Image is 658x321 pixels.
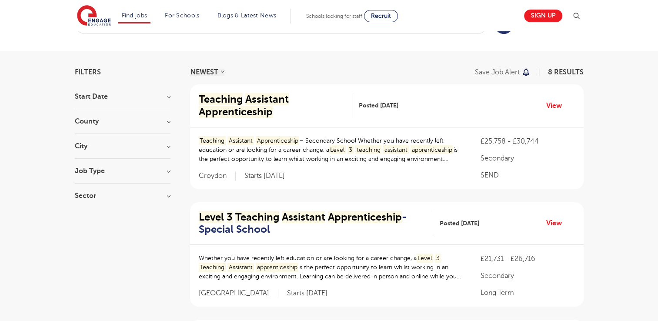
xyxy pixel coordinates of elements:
p: Whether you have recently left education or are looking for a career change, a is the perfect opp... [199,254,464,281]
mark: Assistant [227,263,254,272]
p: Long Term [481,288,574,298]
p: – Secondary School Whether you have recently left education or are looking for a career change, a... [199,136,464,164]
span: Filters [75,69,101,76]
mark: teaching [355,145,382,154]
p: £21,731 - £26,716 [481,254,574,264]
h3: Start Date [75,93,170,100]
a: Teaching Assistant Apprenticeship [199,93,353,118]
mark: Teaching [199,263,226,272]
p: Starts [DATE] [287,289,327,298]
span: Schools looking for staff [306,13,362,19]
mark: apprenticeship [411,145,454,154]
a: Level 3 Teaching Assistant Apprenticeship- Special School [199,211,433,236]
mark: Assistant [227,136,254,145]
p: Save job alert [475,69,520,76]
mark: 3 [227,211,233,223]
mark: Apprenticeship [199,106,273,118]
span: Recruit [371,13,391,19]
h3: Job Type [75,167,170,174]
mark: assistant [383,145,409,154]
mark: Assistant [282,211,325,223]
span: [GEOGRAPHIC_DATA] [199,289,278,298]
h3: County [75,118,170,125]
h3: Sector [75,192,170,199]
a: Blogs & Latest News [217,12,277,19]
span: Croydon [199,171,236,181]
a: Recruit [364,10,398,22]
p: SEND [481,170,574,181]
p: Secondary [481,271,574,281]
span: Posted [DATE] [359,101,398,110]
mark: Teaching [235,211,279,223]
mark: Apprenticeship [328,211,402,223]
mark: Teaching [199,93,243,105]
span: 8 RESULTS [548,68,584,76]
p: Starts [DATE] [244,171,285,181]
img: Engage Education [77,5,111,27]
p: Secondary [481,153,574,164]
span: Posted [DATE] [440,219,479,228]
mark: Apprenticeship [256,136,300,145]
h2: - Special School [199,211,426,236]
a: View [546,100,568,111]
mark: Assistant [245,93,289,105]
mark: Teaching [199,136,226,145]
mark: Level [199,211,224,223]
h3: City [75,143,170,150]
a: For Schools [165,12,199,19]
a: Sign up [524,10,562,22]
mark: Level [417,254,434,263]
mark: Level [329,145,346,154]
a: View [546,217,568,229]
mark: 3 [347,145,354,154]
a: Find jobs [122,12,147,19]
mark: apprenticeship [256,263,299,272]
p: £25,758 - £30,744 [481,136,574,147]
mark: 3 [435,254,441,263]
button: Save job alert [475,69,531,76]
